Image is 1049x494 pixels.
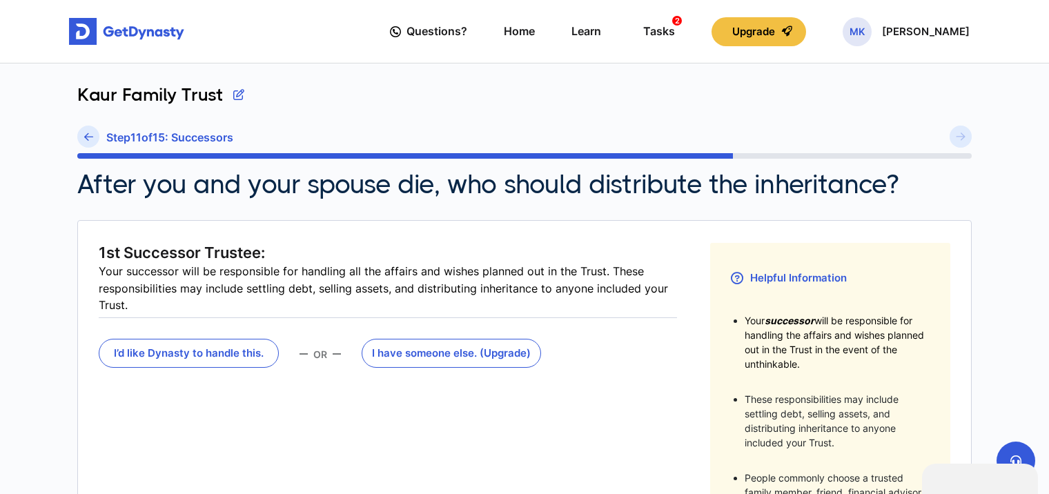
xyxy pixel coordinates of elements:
h6: Step 11 of 15 : Successors [106,131,233,144]
span: MK [843,17,872,46]
div: Your successor will be responsible for handling all the affairs and wishes planned out in the Tru... [99,263,677,314]
span: Questions? [406,19,467,44]
p: [PERSON_NAME] [882,26,970,37]
li: These responsibilities may include settling debt, selling assets, and distributing inheritance to... [745,392,930,450]
span: successor [765,315,814,326]
button: I’d like Dynasty to handle this. [99,339,279,368]
span: OR [279,341,362,368]
h2: After you and your spouse die, who should distribute the inheritance? [77,169,899,199]
span: Your will be responsible for handling the affairs and wishes planned out in the Trust in the even... [745,315,924,370]
button: MK[PERSON_NAME] [843,17,970,46]
span: 2 [672,16,682,26]
a: Home [504,12,535,51]
button: I have someone else. (Upgrade) [362,339,542,368]
img: Get started for free with Dynasty Trust Company [69,18,184,46]
a: Questions? [390,12,467,51]
div: Kaur Family Trust [77,84,972,126]
div: Tasks [643,19,675,44]
button: Upgrade [712,17,806,46]
a: Tasks2 [638,12,675,51]
span: 1st Successor Trustee: [99,243,265,263]
h3: Helpful Information [731,264,930,293]
a: Learn [571,12,601,51]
